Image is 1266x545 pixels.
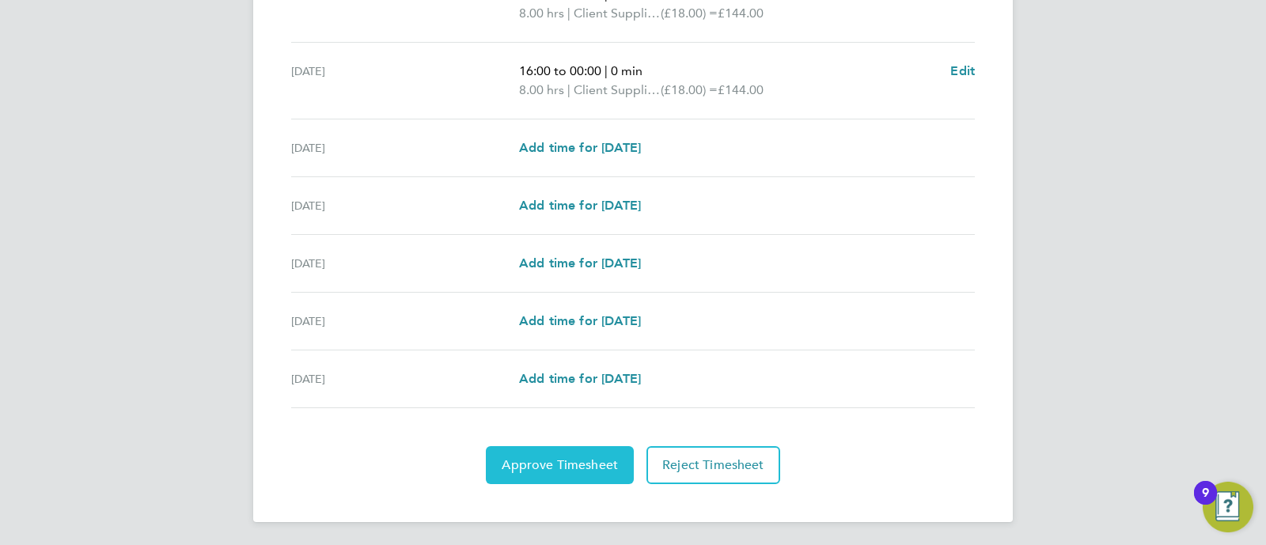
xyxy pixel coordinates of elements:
div: 9 [1202,493,1209,513]
span: (£18.00) = [661,82,718,97]
span: 8.00 hrs [519,82,564,97]
a: Add time for [DATE] [519,369,641,388]
a: Add time for [DATE] [519,254,641,273]
a: Add time for [DATE] [519,312,641,331]
span: Approve Timesheet [502,457,618,473]
div: [DATE] [291,196,519,215]
span: 8.00 hrs [519,6,564,21]
div: [DATE] [291,138,519,157]
button: Approve Timesheet [486,446,634,484]
button: Reject Timesheet [646,446,780,484]
div: [DATE] [291,312,519,331]
div: [DATE] [291,369,519,388]
span: Edit [950,63,975,78]
span: 16:00 to 00:00 [519,63,601,78]
span: | [605,63,608,78]
a: Add time for [DATE] [519,196,641,215]
span: Client Supplied [574,4,661,23]
span: 0 min [611,63,642,78]
span: | [567,82,570,97]
a: Edit [950,62,975,81]
span: | [567,6,570,21]
div: [DATE] [291,254,519,273]
span: £144.00 [718,82,764,97]
span: Add time for [DATE] [519,255,641,271]
div: [DATE] [291,62,519,100]
span: (£18.00) = [661,6,718,21]
span: Add time for [DATE] [519,371,641,386]
span: Add time for [DATE] [519,140,641,155]
span: Add time for [DATE] [519,198,641,213]
span: Reject Timesheet [662,457,764,473]
span: Client Supplied [574,81,661,100]
span: Add time for [DATE] [519,313,641,328]
span: £144.00 [718,6,764,21]
button: Open Resource Center, 9 new notifications [1203,482,1253,532]
a: Add time for [DATE] [519,138,641,157]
